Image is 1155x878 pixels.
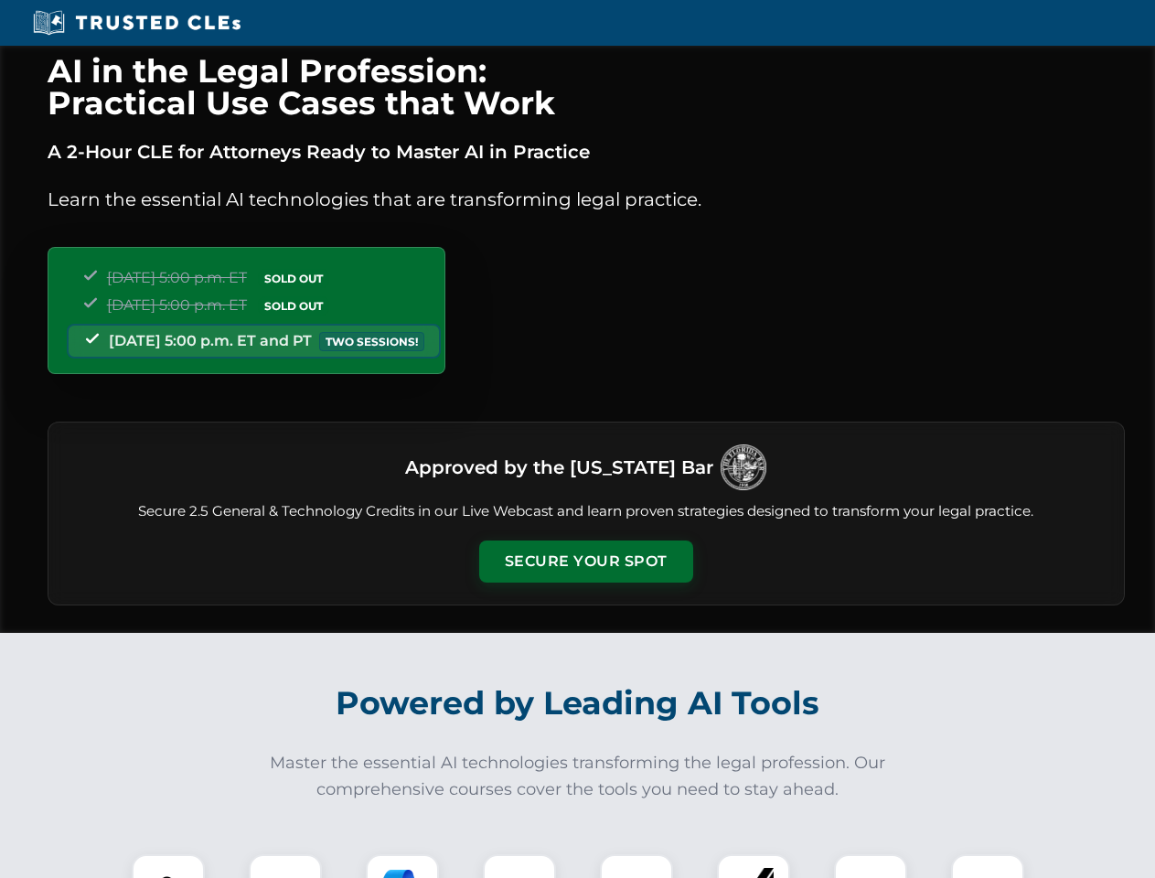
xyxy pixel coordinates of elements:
img: Trusted CLEs [27,9,246,37]
p: Secure 2.5 General & Technology Credits in our Live Webcast and learn proven strategies designed ... [70,501,1102,522]
img: Logo [721,444,766,490]
h3: Approved by the [US_STATE] Bar [405,451,713,484]
p: A 2-Hour CLE for Attorneys Ready to Master AI in Practice [48,137,1125,166]
p: Learn the essential AI technologies that are transforming legal practice. [48,185,1125,214]
span: [DATE] 5:00 p.m. ET [107,269,247,286]
span: [DATE] 5:00 p.m. ET [107,296,247,314]
h1: AI in the Legal Profession: Practical Use Cases that Work [48,55,1125,119]
span: SOLD OUT [258,269,329,288]
span: SOLD OUT [258,296,329,316]
p: Master the essential AI technologies transforming the legal profession. Our comprehensive courses... [258,750,898,803]
button: Secure Your Spot [479,541,693,583]
h2: Powered by Leading AI Tools [71,671,1085,735]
